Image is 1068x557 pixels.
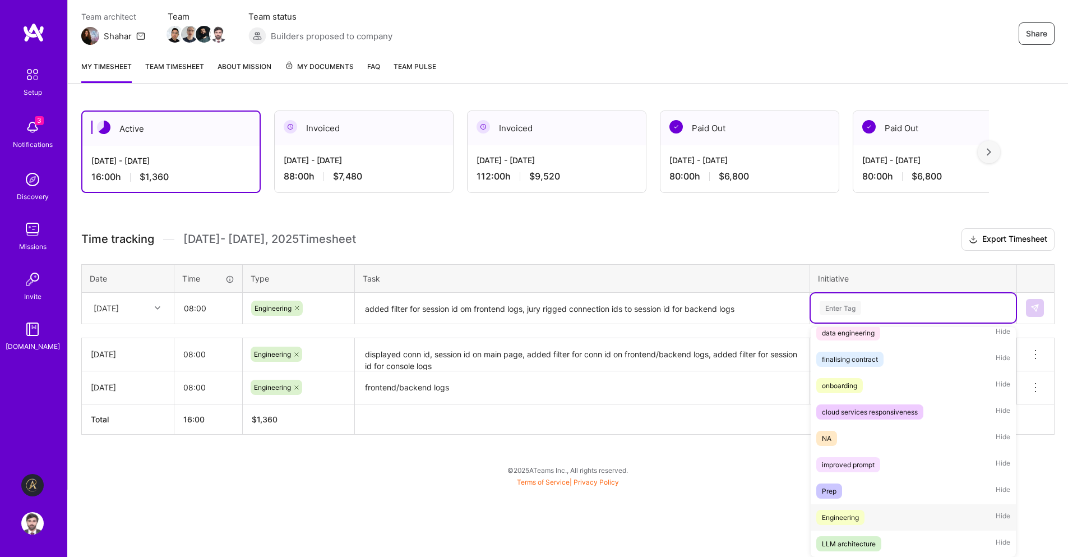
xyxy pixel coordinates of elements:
[254,383,291,392] span: Engineering
[285,61,354,73] span: My Documents
[218,61,271,83] a: About Mission
[97,121,110,134] img: Active
[174,372,242,402] input: HH:MM
[669,120,683,134] img: Paid Out
[17,191,49,202] div: Discovery
[356,372,808,403] textarea: frontend/backend logs
[822,353,878,365] div: finalising contract
[82,404,174,434] th: Total
[822,538,876,550] div: LLM architecture
[168,11,226,22] span: Team
[35,116,44,125] span: 3
[996,431,1010,446] span: Hide
[1019,22,1055,45] button: Share
[719,171,749,182] span: $6,800
[91,155,251,167] div: [DATE] - [DATE]
[21,116,44,139] img: bell
[862,120,876,134] img: Paid Out
[822,406,918,418] div: cloud services responsiveness
[853,111,1032,145] div: Paid Out
[182,25,197,44] a: Team Member Avatar
[255,304,292,312] span: Engineering
[197,25,211,44] a: Team Member Avatar
[356,339,808,370] textarea: displayed conn id, session id on main page, added filter for conn id on frontend/backend logs, ad...
[285,61,354,83] a: My Documents
[271,30,392,42] span: Builders proposed to company
[19,474,47,496] a: Aldea: Transforming Behavior Change Through AI-Driven Coaching
[67,456,1068,484] div: © 2025 ATeams Inc., All rights reserved.
[174,339,242,369] input: HH:MM
[669,154,830,166] div: [DATE] - [DATE]
[183,232,356,246] span: [DATE] - [DATE] , 2025 Timesheet
[210,26,227,43] img: Team Member Avatar
[21,218,44,241] img: teamwork
[136,31,145,40] i: icon Mail
[243,264,355,292] th: Type
[996,510,1010,525] span: Hide
[822,432,831,444] div: NA
[529,171,560,182] span: $9,520
[660,111,839,145] div: Paid Out
[91,171,251,183] div: 16:00 h
[82,264,174,292] th: Date
[996,536,1010,551] span: Hide
[21,63,44,86] img: setup
[996,378,1010,393] span: Hide
[168,25,182,44] a: Team Member Avatar
[82,112,260,146] div: Active
[862,171,1023,182] div: 80:00 h
[21,268,44,291] img: Invite
[81,27,99,45] img: Team Architect
[248,11,392,22] span: Team status
[275,111,453,145] div: Invoiced
[175,293,242,323] input: HH:MM
[6,340,60,352] div: [DOMAIN_NAME]
[24,86,42,98] div: Setup
[211,25,226,44] a: Team Member Avatar
[252,415,278,424] span: $ 1,360
[13,139,53,150] div: Notifications
[248,27,266,45] img: Builders proposed to company
[94,302,119,314] div: [DATE]
[91,348,165,360] div: [DATE]
[91,381,165,393] div: [DATE]
[155,305,160,311] i: icon Chevron
[996,404,1010,420] span: Hide
[912,171,942,182] span: $6,800
[21,474,44,496] img: Aldea: Transforming Behavior Change Through AI-Driven Coaching
[517,478,619,486] span: |
[394,62,436,71] span: Team Pulse
[1030,303,1039,312] img: Submit
[468,111,646,145] div: Invoiced
[19,512,47,535] a: User Avatar
[21,318,44,340] img: guide book
[284,120,297,134] img: Invoiced
[822,380,857,392] div: onboarding
[822,485,836,497] div: Prep
[174,404,243,434] th: 16:00
[574,478,619,486] a: Privacy Policy
[145,61,204,83] a: Team timesheet
[167,26,183,43] img: Team Member Avatar
[333,171,362,182] span: $7,480
[820,300,861,317] div: Enter Tag
[81,11,145,22] span: Team architect
[517,478,570,486] a: Terms of Service
[181,26,198,43] img: Team Member Avatar
[21,512,44,535] img: User Avatar
[284,171,444,182] div: 88:00 h
[24,291,41,302] div: Invite
[477,120,490,134] img: Invoiced
[987,148,991,156] img: right
[477,154,637,166] div: [DATE] - [DATE]
[969,234,978,246] i: icon Download
[822,512,859,523] div: Engineering
[19,241,47,252] div: Missions
[477,171,637,182] div: 112:00 h
[394,61,436,83] a: Team Pulse
[669,171,830,182] div: 80:00 h
[104,30,132,42] div: Shahar
[996,484,1010,499] span: Hide
[822,459,875,471] div: improved prompt
[356,294,808,324] textarea: added filter for session id om frontend logs, jury rigged connection ids to session id for backen...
